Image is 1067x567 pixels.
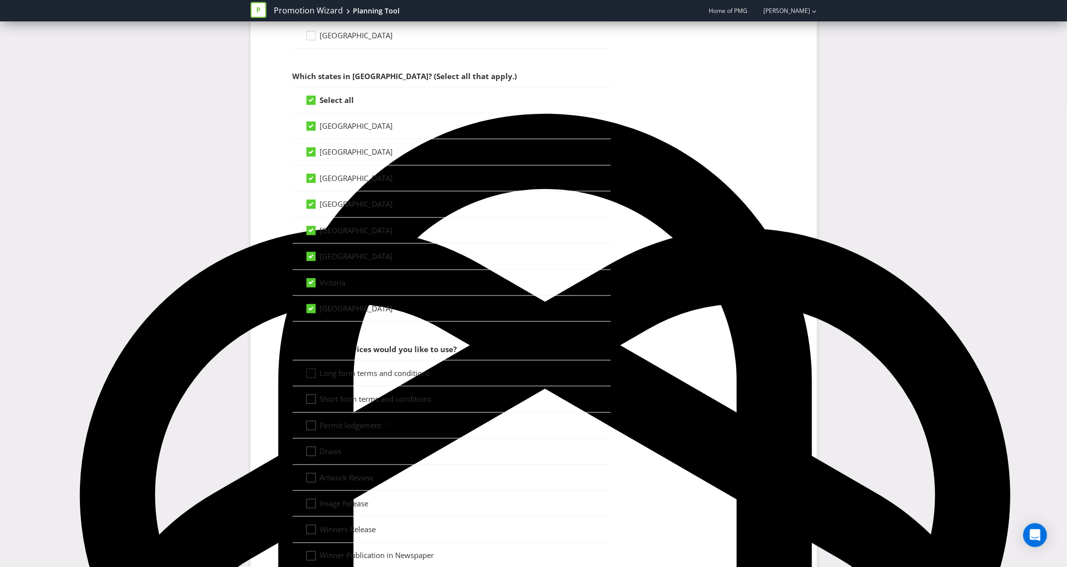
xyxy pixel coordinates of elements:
span: Winner Publication in Newspaper [320,551,434,561]
a: [PERSON_NAME] [754,6,811,15]
span: Long form terms and conditions [320,368,430,378]
span: [GEOGRAPHIC_DATA] [320,199,393,209]
span: Artwork Review [320,472,374,482]
span: [GEOGRAPHIC_DATA] [320,121,393,131]
span: Permit lodgement [320,420,382,430]
div: Planning Tool [353,6,400,16]
div: Open Intercom Messenger [1023,523,1047,547]
span: Short form terms and conditions [320,394,432,404]
span: Draws [320,446,342,456]
span: Victoria [320,278,346,287]
strong: Select all [320,95,354,105]
span: [GEOGRAPHIC_DATA] [320,147,393,157]
span: Home of PMG [709,6,748,15]
span: [GEOGRAPHIC_DATA] [320,173,393,183]
span: [GEOGRAPHIC_DATA] [320,303,393,313]
a: Promotion Wizard [274,5,343,16]
span: [GEOGRAPHIC_DATA] [320,30,393,40]
span: [GEOGRAPHIC_DATA] [320,251,393,261]
span: Image Release [320,498,369,508]
span: Winners Release [320,524,376,534]
span: [GEOGRAPHIC_DATA] [320,225,393,235]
